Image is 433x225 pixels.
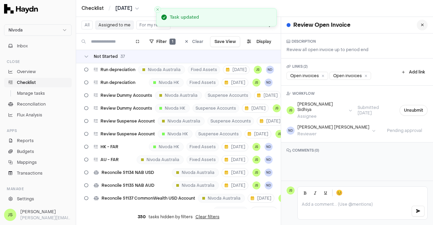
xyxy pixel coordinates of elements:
[154,6,161,13] button: Close toast
[252,181,260,189] button: JS
[4,24,72,36] button: Nivoda
[186,142,219,151] span: Fixed Assets
[382,128,428,133] span: Pending approval
[225,170,245,175] span: [DATE]
[115,5,139,12] button: [DATE]
[100,131,155,137] span: Review Suspense Account
[336,189,343,197] span: 😊
[287,127,295,135] span: ND
[107,5,112,12] span: /
[265,156,273,164] span: ND
[252,168,260,177] button: JS
[273,104,281,112] button: JS
[207,117,254,126] span: Suspense Accounts
[321,188,330,198] button: Underline (Ctrl+U)
[352,105,397,116] span: Submitted [DATE]
[4,99,72,109] a: Reconciliation
[266,66,274,74] button: ND
[287,39,368,44] h3: DESCRIPTION
[156,39,167,44] span: Filter
[4,209,16,221] span: JS
[245,130,271,138] button: [DATE]
[101,170,154,175] span: Reconcile 51134 NAB USD
[20,209,72,215] h3: [PERSON_NAME]
[225,144,245,150] span: [DATE]
[4,168,72,178] a: Transactions
[100,106,152,111] span: Review Dummy Accounts
[254,91,281,100] button: [DATE]
[17,170,43,176] span: Transactions
[17,90,45,96] span: Manage tasks
[265,181,273,189] button: ND
[4,183,72,194] div: Manage
[158,130,192,138] div: Nivoda HK
[115,5,132,12] span: [DATE]
[265,168,273,177] button: ND
[170,14,199,21] div: Task updated
[4,158,72,167] a: Mappings
[136,21,170,29] button: For my review
[198,194,245,203] div: Nivoda Australia
[222,142,248,151] button: [DATE]
[155,91,202,100] div: Nivoda Australia
[158,117,205,126] div: Nivoda Australia
[278,194,287,202] button: JS
[149,78,184,87] div: Nivoda HK
[100,118,155,124] span: Review Suspense Account
[94,54,118,59] span: Not Started
[138,65,185,74] div: Nivoda Australia
[225,80,245,85] span: [DATE]
[17,196,34,202] span: Settings
[17,69,36,75] span: Overview
[252,143,260,151] button: JS
[4,136,72,145] a: Reports
[17,138,34,144] span: Reports
[188,65,220,74] span: Fixed Assets
[101,208,210,214] span: Reconcile 51126 Business Integrated EUR Saving (HK)
[169,39,176,45] span: 1
[297,114,346,119] div: Assignee
[95,21,134,29] button: Assigned to me
[4,4,38,14] img: Haydn Logo
[311,188,320,198] button: Italic (Ctrl+I)
[172,168,219,177] div: Nivoda Australia
[17,149,34,155] span: Budgets
[222,78,248,87] button: [DATE]
[287,186,295,195] span: JS
[225,183,245,188] span: [DATE]
[4,78,72,87] a: Checklist
[265,143,273,151] span: ND
[251,196,271,201] span: [DATE]
[196,214,220,220] button: Clear filters
[213,207,248,216] div: Nivoda HK
[210,36,240,47] button: Save View
[20,215,72,221] p: [PERSON_NAME][EMAIL_ADDRESS][DOMAIN_NAME]
[82,5,104,12] a: Checklist
[101,183,154,188] span: Reconcile 51135 NAB AUD
[155,104,190,113] div: Nivoda HK
[76,209,281,225] div: tasks hidden by filters
[297,102,346,112] div: [PERSON_NAME] Sidhiya
[4,89,72,98] a: Manage tasks
[138,214,146,220] span: 350
[4,41,72,51] button: Inbox
[287,72,328,80] a: Open invoices
[265,78,273,87] span: ND
[100,157,119,162] span: AU - FAR
[4,147,72,156] a: Budgets
[329,72,371,80] a: Open invoices
[205,91,251,100] span: Suspense Accounts
[17,43,28,49] span: Inbox
[252,156,260,164] span: JS
[137,155,184,164] div: Nivoda Australia
[248,131,268,137] span: [DATE]
[287,64,371,69] h3: LINKS ( 2 )
[82,21,93,29] button: All
[335,188,344,198] button: 😊
[257,117,283,126] button: [DATE]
